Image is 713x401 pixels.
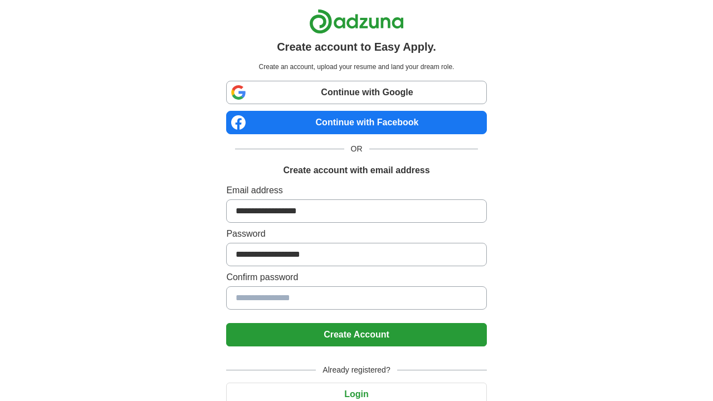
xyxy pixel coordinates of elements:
span: OR [344,143,369,155]
span: Already registered? [316,364,397,376]
h1: Create account with email address [283,164,429,177]
a: Continue with Google [226,81,486,104]
button: Create Account [226,323,486,346]
a: Continue with Facebook [226,111,486,134]
label: Email address [226,184,486,197]
label: Password [226,227,486,241]
a: Login [226,389,486,399]
h1: Create account to Easy Apply. [277,38,436,55]
img: Adzuna logo [309,9,404,34]
p: Create an account, upload your resume and land your dream role. [228,62,484,72]
label: Confirm password [226,271,486,284]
